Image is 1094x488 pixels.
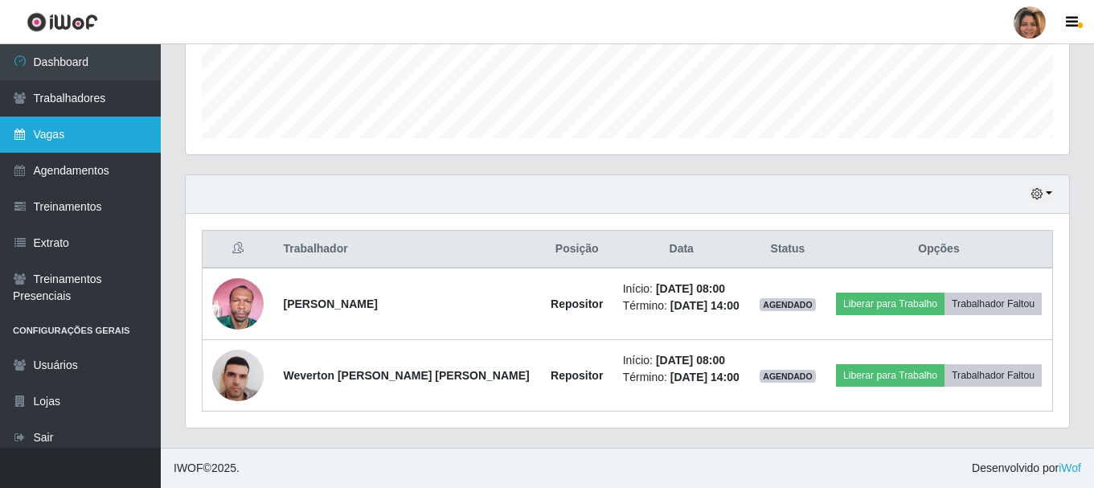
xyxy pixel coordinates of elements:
img: 1753956520242.jpeg [212,269,264,338]
img: CoreUI Logo [27,12,98,32]
th: Data [613,231,750,269]
th: Status [750,231,826,269]
time: [DATE] 08:00 [656,282,725,295]
span: IWOF [174,461,203,474]
th: Trabalhador [274,231,541,269]
button: Trabalhador Faltou [944,364,1042,387]
strong: Repositor [551,369,603,382]
span: AGENDADO [760,370,816,383]
th: Opções [826,231,1052,269]
li: Término: [623,369,740,386]
span: © 2025 . [174,460,240,477]
time: [DATE] 14:00 [670,371,740,383]
img: 1752584852872.jpeg [212,341,264,409]
time: [DATE] 14:00 [670,299,740,312]
span: Desenvolvido por [972,460,1081,477]
strong: Repositor [551,297,603,310]
strong: Weverton [PERSON_NAME] [PERSON_NAME] [284,369,530,382]
strong: [PERSON_NAME] [284,297,378,310]
th: Posição [541,231,613,269]
li: Término: [623,297,740,314]
li: Início: [623,281,740,297]
time: [DATE] 08:00 [656,354,725,367]
span: AGENDADO [760,298,816,311]
button: Liberar para Trabalho [836,293,944,315]
a: iWof [1059,461,1081,474]
button: Trabalhador Faltou [944,293,1042,315]
li: Início: [623,352,740,369]
button: Liberar para Trabalho [836,364,944,387]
